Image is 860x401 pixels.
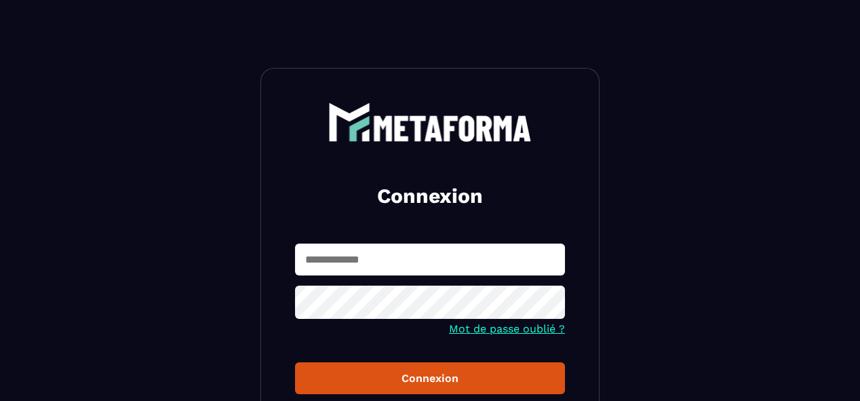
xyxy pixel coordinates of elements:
div: Connexion [306,372,554,385]
a: Mot de passe oublié ? [449,322,565,335]
button: Connexion [295,362,565,394]
a: logo [295,102,565,142]
h2: Connexion [311,183,549,210]
img: logo [328,102,532,142]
